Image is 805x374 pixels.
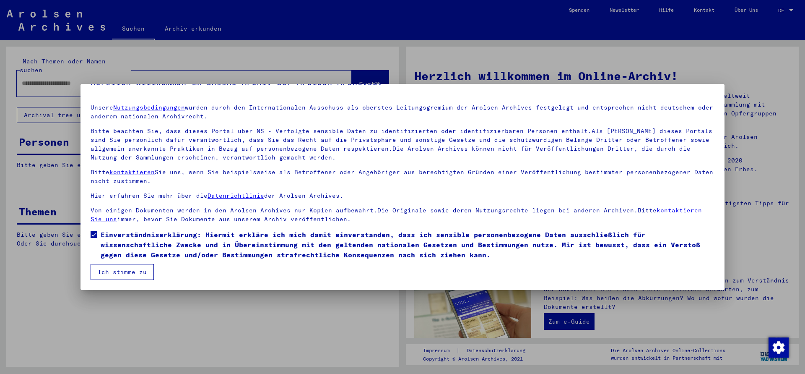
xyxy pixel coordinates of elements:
[101,230,714,260] span: Einverständniserklärung: Hiermit erkläre ich mich damit einverstanden, dass ich sensible personen...
[91,206,714,224] p: Von einigen Dokumenten werden in den Arolsen Archives nur Kopien aufbewahrt.Die Originale sowie d...
[91,191,714,200] p: Hier erfahren Sie mehr über die der Arolsen Archives.
[91,103,714,121] p: Unsere wurden durch den Internationalen Ausschuss als oberstes Leitungsgremium der Arolsen Archiv...
[208,192,264,199] a: Datenrichtlinie
[113,104,185,111] a: Nutzungsbedingungen
[91,264,154,280] button: Ich stimme zu
[769,337,789,358] img: Zustimmung ändern
[91,127,714,162] p: Bitte beachten Sie, dass dieses Portal über NS - Verfolgte sensible Daten zu identifizierten oder...
[91,168,714,186] p: Bitte Sie uns, wenn Sie beispielsweise als Betroffener oder Angehöriger aus berechtigten Gründen ...
[109,168,155,176] a: kontaktieren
